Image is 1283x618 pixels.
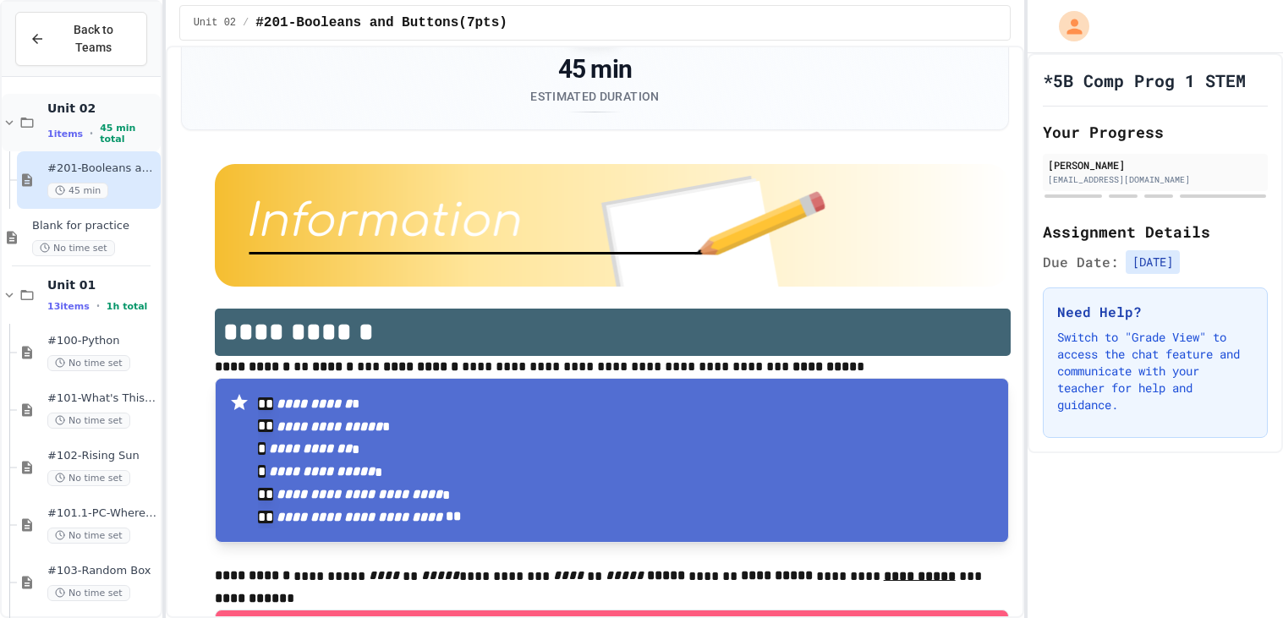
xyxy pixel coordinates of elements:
[1043,252,1119,272] span: Due Date:
[530,54,659,85] div: 45 min
[1043,120,1268,144] h2: Your Progress
[1048,157,1263,172] div: [PERSON_NAME]
[1043,220,1268,243] h2: Assignment Details
[55,21,133,57] span: Back to Teams
[47,564,157,578] span: #103-Random Box
[15,12,147,66] button: Back to Teams
[47,470,130,486] span: No time set
[96,299,100,313] span: •
[47,183,108,199] span: 45 min
[1057,302,1253,322] h3: Need Help?
[107,301,148,312] span: 1h total
[47,334,157,348] span: #100-Python
[1057,329,1253,413] p: Switch to "Grade View" to access the chat feature and communicate with your teacher for help and ...
[1043,68,1246,92] h1: *5B Comp Prog 1 STEM
[530,88,659,105] div: Estimated Duration
[47,585,130,601] span: No time set
[243,16,249,30] span: /
[47,413,130,429] span: No time set
[194,16,236,30] span: Unit 02
[100,123,156,145] span: 45 min total
[1048,173,1263,186] div: [EMAIL_ADDRESS][DOMAIN_NAME]
[1041,7,1094,46] div: My Account
[47,506,157,521] span: #101.1-PC-Where am I?
[47,391,157,406] span: #101-What's This ??
[47,129,83,139] span: 1 items
[255,13,507,33] span: #201-Booleans and Buttons(7pts)
[47,161,157,176] span: #201-Booleans and Buttons(7pts)
[32,219,157,233] span: Blank for practice
[47,301,90,312] span: 13 items
[47,449,157,463] span: #102-Rising Sun
[1126,250,1180,274] span: [DATE]
[47,528,130,544] span: No time set
[90,127,93,140] span: •
[47,355,130,371] span: No time set
[47,277,157,293] span: Unit 01
[47,101,157,116] span: Unit 02
[32,240,115,256] span: No time set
